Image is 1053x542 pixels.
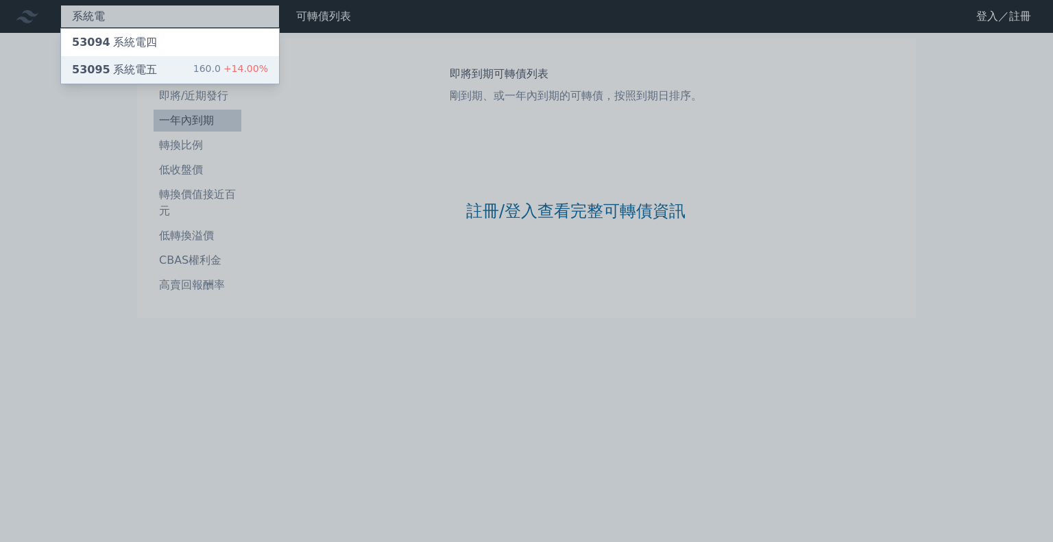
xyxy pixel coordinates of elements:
[72,63,110,76] span: 53095
[72,62,157,78] div: 系統電五
[984,476,1053,542] iframe: Chat Widget
[193,62,268,78] div: 160.0
[61,56,279,84] a: 53095系統電五 160.0+14.00%
[984,476,1053,542] div: 聊天小工具
[72,34,157,51] div: 系統電四
[221,63,268,74] span: +14.00%
[61,29,279,56] a: 53094系統電四
[72,36,110,49] span: 53094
